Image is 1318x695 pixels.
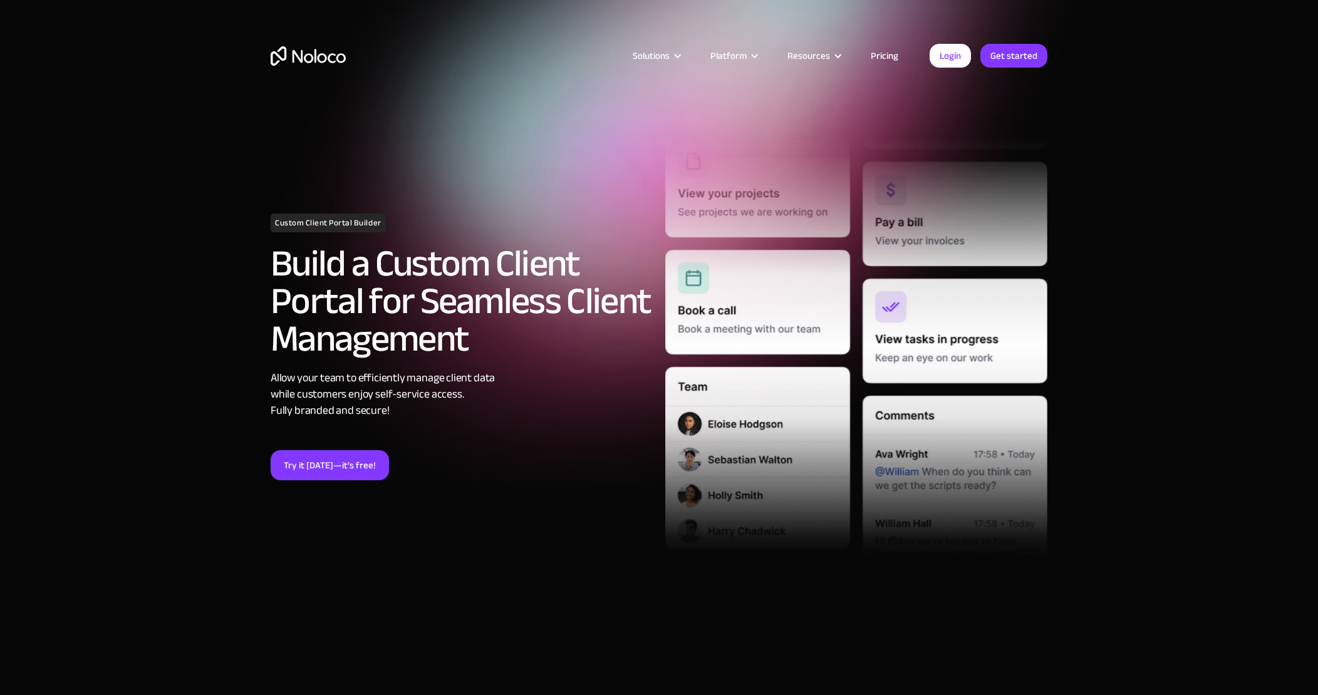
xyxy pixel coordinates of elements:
[271,245,653,358] h2: Build a Custom Client Portal for Seamless Client Management
[787,48,830,64] div: Resources
[271,450,389,480] a: Try it [DATE]—it’s free!
[633,48,670,64] div: Solutions
[271,370,653,419] div: Allow your team to efficiently manage client data while customers enjoy self-service access. Full...
[855,48,914,64] a: Pricing
[271,214,386,232] h1: Custom Client Portal Builder
[695,48,772,64] div: Platform
[930,44,971,68] a: Login
[271,46,346,66] a: home
[617,48,695,64] div: Solutions
[772,48,855,64] div: Resources
[980,44,1047,68] a: Get started
[710,48,747,64] div: Platform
